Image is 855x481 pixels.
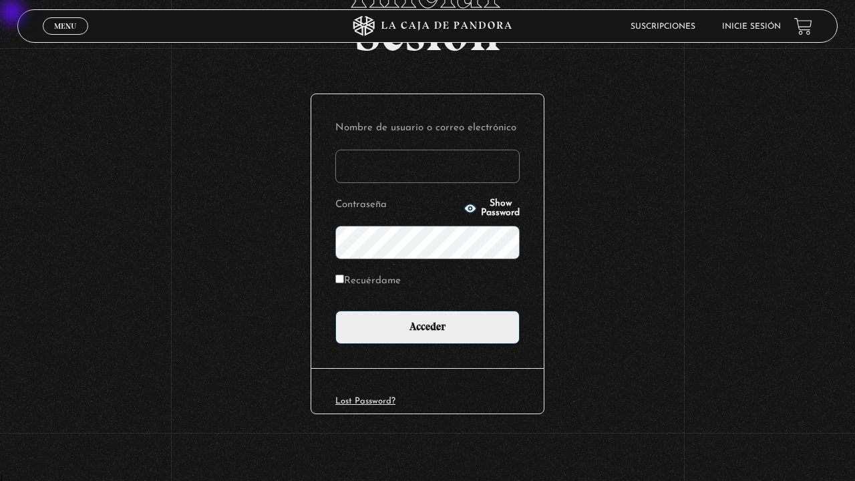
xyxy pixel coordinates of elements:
span: Show Password [481,199,520,218]
a: Inicie sesión [722,23,781,31]
label: Contraseña [335,195,460,216]
span: Menu [54,22,76,30]
a: Lost Password? [335,397,395,406]
label: Nombre de usuario o correo electrónico [335,118,520,139]
input: Acceder [335,311,520,344]
button: Show Password [464,199,520,218]
input: Recuérdame [335,275,344,283]
a: View your shopping cart [794,17,812,35]
label: Recuérdame [335,271,401,292]
a: Suscripciones [631,23,695,31]
span: Cerrar [50,33,81,43]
